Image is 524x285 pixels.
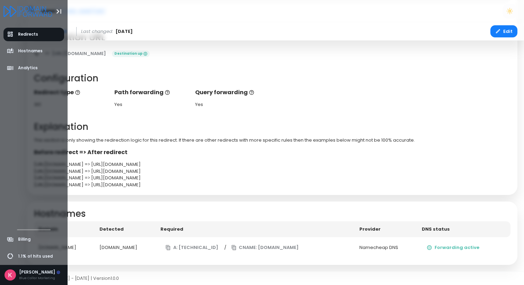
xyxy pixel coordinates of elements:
[195,88,269,97] p: Query forwarding
[81,28,113,35] span: Last changed:
[34,148,511,157] p: Before redirect => After redirect
[18,65,38,71] span: Analytics
[18,237,30,242] span: Billing
[355,221,417,237] th: Provider
[3,28,64,41] a: Redirects
[95,237,156,258] td: [DOMAIN_NAME]
[34,73,511,84] h2: Configuration
[160,242,223,254] button: A: [TECHNICAL_ID]
[19,276,60,280] div: Blue Collar Marketing
[114,101,188,108] div: Yes
[195,101,269,108] div: Yes
[34,88,108,97] p: Redirect type
[18,32,38,37] span: Redirects
[3,44,64,58] a: Hostnames
[34,181,511,188] div: [URL][DOMAIN_NAME] => [URL][DOMAIN_NAME]
[27,275,119,282] span: Copyright © [DATE] - [DATE] | Version 1.0.0
[114,88,188,97] p: Path forwarding
[3,61,64,75] a: Analytics
[34,168,511,175] div: [URL][DOMAIN_NAME] => [URL][DOMAIN_NAME]
[226,242,304,254] button: CNAME: [DOMAIN_NAME]
[417,221,510,237] th: DNS status
[18,48,43,54] span: Hostnames
[115,28,133,35] span: [DATE]
[18,253,53,259] span: 1.1% of hits used
[3,6,52,16] a: Logo
[34,208,511,219] h2: Hostnames
[3,233,64,246] a: Billing
[19,269,60,276] div: [PERSON_NAME]
[95,221,156,237] th: Detected
[3,250,64,263] a: 1.1% of hits used
[359,244,413,251] div: Namecheap DNS
[422,242,484,254] button: Forwarding active
[40,47,111,60] a: [URL][DOMAIN_NAME]
[490,25,517,37] button: Edit
[34,175,511,181] div: [URL][DOMAIN_NAME] => [URL][DOMAIN_NAME]
[34,122,511,132] h2: Explanation
[112,51,150,57] span: Destination up
[52,5,65,18] button: Toggle Aside
[34,161,511,168] div: [URL][DOMAIN_NAME] => [URL][DOMAIN_NAME]
[156,221,355,237] th: Required
[34,137,511,144] p: This section is only showing the redirection logic for this redirect. If there are other redirect...
[156,237,355,258] td: /
[34,101,108,108] div: 301
[5,269,16,281] img: Avatar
